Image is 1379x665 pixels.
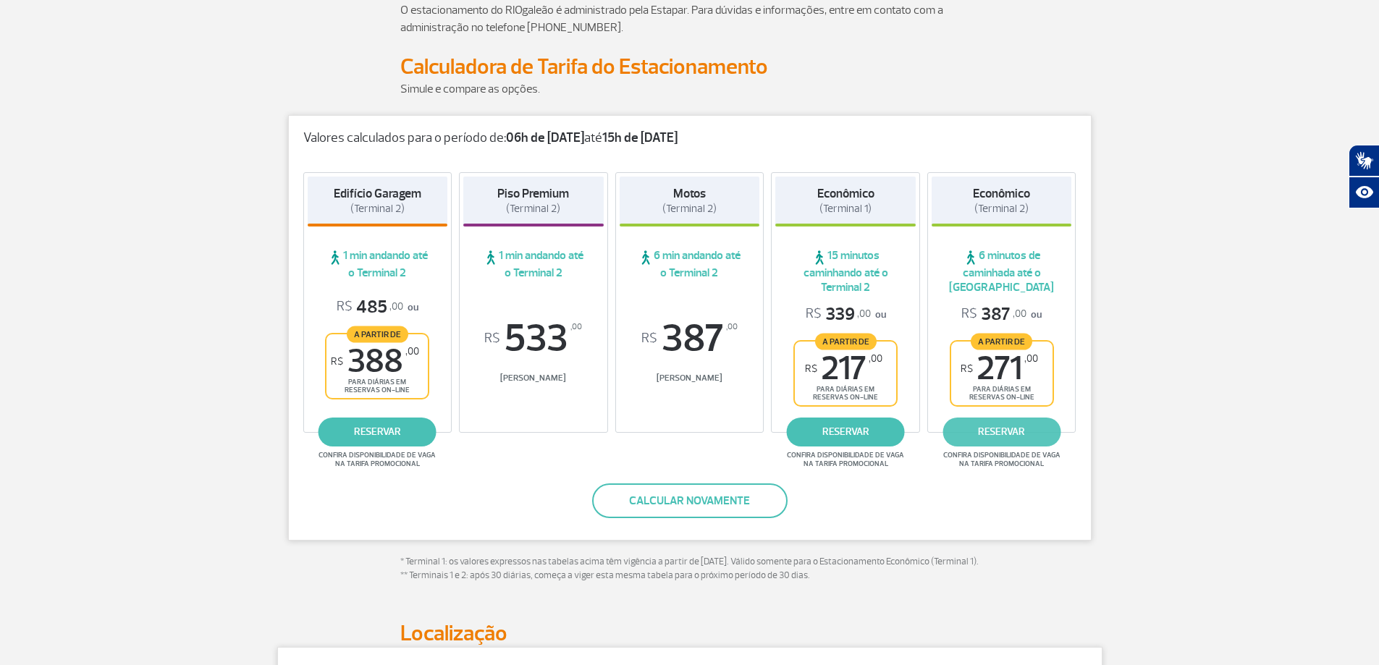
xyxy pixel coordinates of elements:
span: para diárias em reservas on-line [963,385,1040,402]
sup: R$ [961,363,973,375]
span: Confira disponibilidade de vaga na tarifa promocional [785,451,906,468]
span: 387 [961,303,1026,326]
sup: ,00 [1024,352,1038,365]
a: reservar [787,418,905,446]
span: 271 [961,352,1038,385]
span: 387 [620,319,760,358]
span: 1 min andando até o Terminal 2 [463,248,604,280]
sup: ,00 [726,319,738,335]
span: Confira disponibilidade de vaga na tarifa promocional [316,451,438,468]
span: (Terminal 2) [662,202,717,216]
sup: ,00 [405,345,419,357]
span: A partir de [971,333,1032,350]
strong: Piso Premium [497,186,569,201]
a: reservar [319,418,437,446]
span: 15 minutos caminhando até o Terminal 2 [775,248,916,295]
div: Plugin de acessibilidade da Hand Talk. [1349,145,1379,208]
span: para diárias em reservas on-line [339,378,416,394]
span: (Terminal 2) [350,202,405,216]
span: 217 [805,352,882,385]
span: 6 minutos de caminhada até o [GEOGRAPHIC_DATA] [932,248,1072,295]
sup: R$ [484,331,500,347]
strong: 15h de [DATE] [602,130,678,146]
span: 388 [331,345,419,378]
strong: Edifício Garagem [334,186,421,201]
sup: ,00 [869,352,882,365]
sup: R$ [641,331,657,347]
h2: Calculadora de Tarifa do Estacionamento [400,54,979,80]
sup: ,00 [570,319,582,335]
span: [PERSON_NAME] [463,373,604,384]
span: para diárias em reservas on-line [807,385,884,402]
strong: 06h de [DATE] [506,130,584,146]
span: 339 [806,303,871,326]
span: (Terminal 2) [506,202,560,216]
button: Abrir tradutor de língua de sinais. [1349,145,1379,177]
span: Confira disponibilidade de vaga na tarifa promocional [941,451,1063,468]
h2: Localização [400,620,979,647]
span: [PERSON_NAME] [620,373,760,384]
sup: R$ [805,363,817,375]
span: 6 min andando até o Terminal 2 [620,248,760,280]
span: 533 [463,319,604,358]
strong: Motos [673,186,706,201]
p: * Terminal 1: os valores expressos nas tabelas acima têm vigência a partir de [DATE]. Válido some... [400,555,979,583]
button: Abrir recursos assistivos. [1349,177,1379,208]
p: Valores calculados para o período de: até [303,130,1076,146]
span: (Terminal 2) [974,202,1029,216]
span: (Terminal 1) [819,202,872,216]
span: 1 min andando até o Terminal 2 [308,248,448,280]
strong: Econômico [817,186,874,201]
p: ou [961,303,1042,326]
sup: R$ [331,355,343,368]
span: A partir de [347,326,408,342]
span: 485 [337,296,403,318]
p: O estacionamento do RIOgaleão é administrado pela Estapar. Para dúvidas e informações, entre em c... [400,1,979,36]
p: Simule e compare as opções. [400,80,979,98]
a: reservar [942,418,1060,446]
button: Calcular novamente [592,483,788,518]
p: ou [337,296,418,318]
p: ou [806,303,886,326]
strong: Econômico [973,186,1030,201]
span: A partir de [815,333,877,350]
